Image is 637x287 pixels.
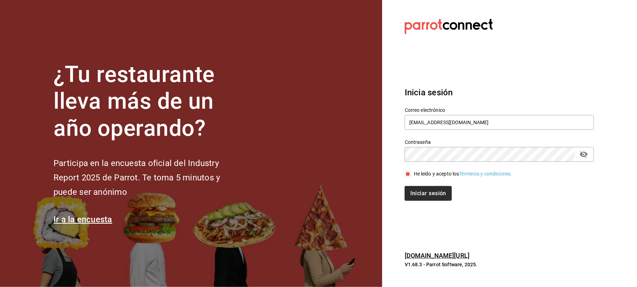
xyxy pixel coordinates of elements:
[578,148,590,160] button: passwordField
[405,140,594,145] label: Contraseña
[459,171,512,177] a: Términos y condiciones.
[405,86,594,99] h3: Inicia sesión
[405,252,469,259] a: [DOMAIN_NAME][URL]
[405,108,594,113] label: Correo electrónico
[53,61,244,142] h1: ¿Tu restaurante lleva más de un año operando?
[405,186,452,201] button: Iniciar sesión
[53,156,244,199] h2: Participa en la encuesta oficial del Industry Report 2025 de Parrot. Te toma 5 minutos y puede se...
[405,115,594,130] input: Ingresa tu correo electrónico
[405,261,594,268] p: V1.68.3 - Parrot Software, 2025.
[53,215,112,224] a: Ir a la encuesta
[414,170,512,178] div: He leído y acepto los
